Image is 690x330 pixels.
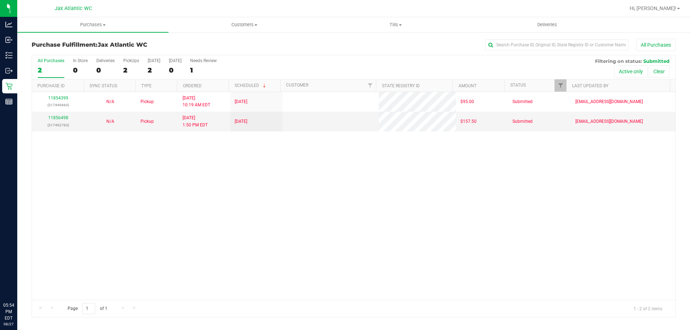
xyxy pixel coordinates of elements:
[36,122,80,129] p: (317492763)
[148,58,160,63] div: [DATE]
[595,58,642,64] span: Filtering on status:
[183,115,208,128] span: [DATE] 1:50 PM EDT
[235,83,267,88] a: Scheduled
[141,83,152,88] a: Type
[106,118,114,125] button: N/A
[235,118,247,125] span: [DATE]
[96,66,115,74] div: 0
[320,17,471,32] a: Tills
[169,17,320,32] a: Customers
[38,66,64,74] div: 2
[510,83,526,88] a: Status
[82,303,95,314] input: 1
[485,39,629,50] input: Search Purchase ID, Original ID, State Registry ID or Customer Name...
[36,102,80,108] p: (317449664)
[636,39,676,51] button: All Purchases
[512,98,533,105] span: Submitted
[3,321,14,327] p: 08/27
[183,95,210,108] span: [DATE] 10:19 AM EDT
[32,42,246,48] h3: Purchase Fulfillment:
[382,83,420,88] a: State Registry ID
[320,22,471,28] span: Tills
[89,83,117,88] a: Sync Status
[48,96,68,101] a: 11854399
[575,118,643,125] span: [EMAIL_ADDRESS][DOMAIN_NAME]
[5,83,13,90] inline-svg: Retail
[169,22,319,28] span: Customers
[123,58,139,63] div: PickUps
[48,115,68,120] a: 11856498
[106,99,114,104] span: Not Applicable
[141,98,154,105] span: Pickup
[106,119,114,124] span: Not Applicable
[555,79,566,92] a: Filter
[183,83,202,88] a: Ordered
[512,118,533,125] span: Submitted
[460,118,477,125] span: $157.50
[5,36,13,43] inline-svg: Inbound
[614,65,648,78] button: Active only
[169,66,181,74] div: 0
[471,17,623,32] a: Deliveries
[575,98,643,105] span: [EMAIL_ADDRESS][DOMAIN_NAME]
[190,58,217,63] div: Needs Review
[5,67,13,74] inline-svg: Outbound
[286,83,308,88] a: Customer
[17,17,169,32] a: Purchases
[55,5,92,11] span: Jax Atlantic WC
[528,22,567,28] span: Deliveries
[5,98,13,105] inline-svg: Reports
[235,98,247,105] span: [DATE]
[5,21,13,28] inline-svg: Analytics
[123,66,139,74] div: 2
[96,58,115,63] div: Deliveries
[643,58,670,64] span: Submitted
[98,41,147,48] span: Jax Atlantic WC
[106,98,114,105] button: N/A
[459,83,477,88] a: Amount
[148,66,160,74] div: 2
[572,83,608,88] a: Last Updated By
[630,5,676,11] span: Hi, [PERSON_NAME]!
[169,58,181,63] div: [DATE]
[37,83,65,88] a: Purchase ID
[628,303,668,314] span: 1 - 2 of 2 items
[73,58,88,63] div: In Store
[3,302,14,321] p: 05:54 PM EDT
[7,273,29,294] iframe: Resource center
[141,118,154,125] span: Pickup
[364,79,376,92] a: Filter
[38,58,64,63] div: All Purchases
[460,98,474,105] span: $95.00
[649,65,670,78] button: Clear
[17,22,169,28] span: Purchases
[73,66,88,74] div: 0
[5,52,13,59] inline-svg: Inventory
[61,303,113,314] span: Page of 1
[190,66,217,74] div: 1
